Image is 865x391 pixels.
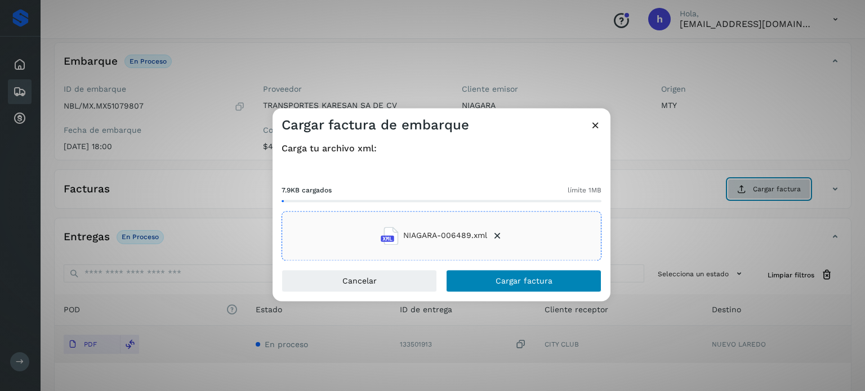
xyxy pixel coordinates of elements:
[342,277,377,285] span: Cancelar
[568,185,601,195] span: límite 1MB
[282,143,601,154] h4: Carga tu archivo xml:
[446,269,601,292] button: Cargar factura
[282,117,469,133] h3: Cargar factura de embarque
[282,269,437,292] button: Cancelar
[496,277,552,285] span: Cargar factura
[403,230,487,242] span: NIAGARA-006489.xml
[282,185,332,195] span: 7.9KB cargados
